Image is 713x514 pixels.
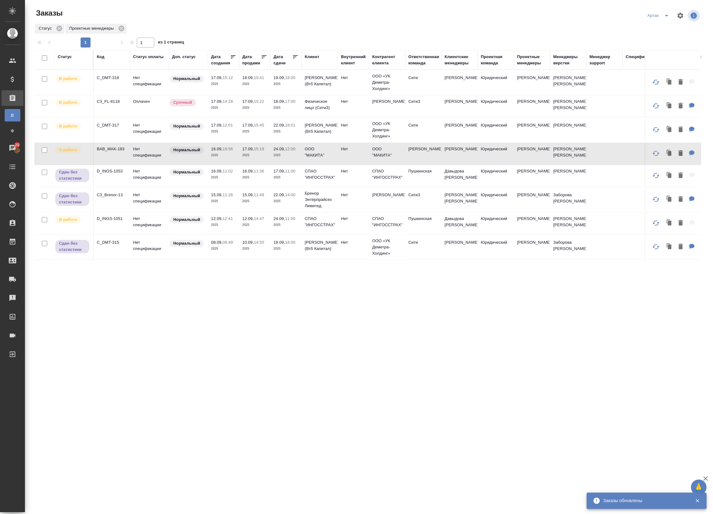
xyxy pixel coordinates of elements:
[211,174,236,181] p: 2025
[169,122,205,131] div: Статус по умолчанию для стандартных заказов
[341,75,366,81] p: Нет
[553,75,583,87] p: [PERSON_NAME] [PERSON_NAME]
[223,240,233,245] p: 09:49
[341,168,366,174] p: Нет
[285,99,295,104] p: 17:00
[274,123,285,127] p: 22.09,
[691,498,704,504] button: Закрыть
[59,193,86,205] p: Сдан без статистики
[676,100,686,112] button: Удалить
[274,169,285,173] p: 17.09,
[553,239,583,252] p: Заборова [PERSON_NAME]
[242,75,254,80] p: 18.09,
[35,24,64,34] div: Статус
[285,169,295,173] p: 11:00
[626,54,657,60] div: Спецификация
[274,246,299,252] p: 2025
[169,216,205,224] div: Статус по умолчанию для стандартных заказов
[254,240,264,245] p: 14:50
[223,147,233,151] p: 16:56
[211,222,236,228] p: 2025
[664,193,676,206] button: Клонировать
[481,54,511,66] div: Проектная команда
[55,192,90,207] div: Выставляет ПМ, когда заказ сдан КМу, но начисления еще не проведены
[97,54,104,60] div: Код
[97,192,127,198] p: C3_Brenor-13
[274,174,299,181] p: 2025
[664,123,676,136] button: Клонировать
[341,146,366,152] p: Нет
[553,54,583,66] div: Менеджеры верстки
[130,212,169,234] td: Нет спецификации
[254,192,264,197] p: 11:49
[514,236,550,258] td: [PERSON_NAME]
[285,123,295,127] p: 18:01
[173,169,200,175] p: Нормальный
[514,72,550,93] td: [PERSON_NAME]
[676,169,686,182] button: Удалить
[211,81,236,87] p: 2025
[11,142,23,148] span: 20
[442,143,478,165] td: [PERSON_NAME]
[242,128,267,135] p: 2025
[285,192,295,197] p: 14:00
[676,76,686,89] button: Удалить
[514,189,550,211] td: [PERSON_NAME]
[8,112,17,118] span: В
[69,25,116,32] p: Проектные менеджеры
[130,236,169,258] td: Нет спецификации
[305,98,335,111] p: Физическое лицо (Сити3)
[305,168,335,181] p: СПАО "ИНГОССТРАХ"
[242,246,267,252] p: 2025
[173,193,200,199] p: Нормальный
[341,192,366,198] p: Нет
[59,123,77,129] p: В работе
[405,212,442,234] td: Пушкинская
[442,119,478,141] td: [PERSON_NAME]
[242,240,254,245] p: 10.09,
[553,192,583,204] p: Заборова [PERSON_NAME]
[478,119,514,141] td: Юридический
[405,165,442,187] td: Пушкинская
[59,99,77,106] p: В работе
[223,123,233,127] p: 12:01
[173,147,200,153] p: Нормальный
[405,189,442,211] td: Сити3
[341,122,366,128] p: Нет
[173,76,200,82] p: Нормальный
[676,217,686,230] button: Удалить
[341,239,366,246] p: Нет
[169,75,205,83] div: Статус по умолчанию для стандартных заказов
[305,190,335,209] p: Бренор Энтерпрайсез Лимитед
[553,216,583,228] p: [PERSON_NAME] [PERSON_NAME]
[211,147,223,151] p: 16.09,
[590,54,620,66] div: Менеджер support
[372,73,402,92] p: ООО «УК Деметра-Холдинг»
[285,75,295,80] p: 18:00
[173,99,192,106] p: Срочный
[59,169,86,182] p: Сдан без статистики
[130,143,169,165] td: Нет спецификации
[274,192,285,197] p: 22.09,
[372,98,402,105] p: [PERSON_NAME]
[478,165,514,187] td: Юридический
[603,498,686,504] div: Заказы обновлены
[274,105,299,111] p: 2025
[55,216,90,224] div: Выставляет ПМ после принятия заказа от КМа
[341,54,366,66] div: Внутренний клиент
[445,54,475,66] div: Клиентские менеджеры
[649,239,664,254] button: Обновить
[442,165,478,187] td: Давыдова [PERSON_NAME]
[211,169,223,173] p: 16.09,
[478,189,514,211] td: Юридический
[211,240,223,245] p: 08.09,
[372,168,402,181] p: СПАО "ИНГОССТРАХ"
[130,72,169,93] td: Нет спецификации
[478,143,514,165] td: Юридический
[442,189,478,211] td: [PERSON_NAME] [PERSON_NAME]
[405,119,442,141] td: Сити
[211,105,236,111] p: 2025
[676,193,686,206] button: Удалить
[405,143,442,165] td: [PERSON_NAME]
[169,146,205,154] div: Статус по умолчанию для стандартных заказов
